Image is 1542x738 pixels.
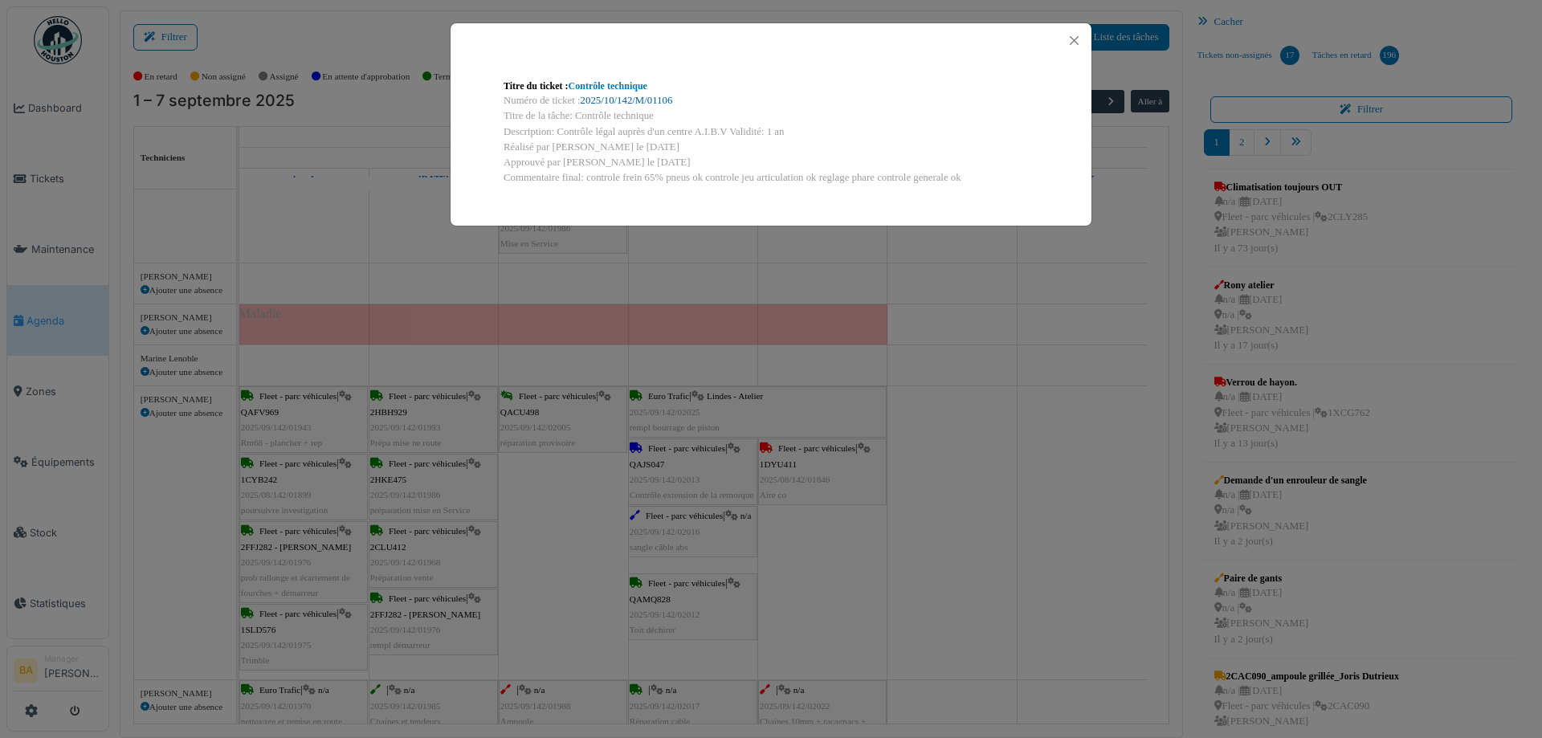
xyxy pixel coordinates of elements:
[504,108,1038,124] div: Titre de la tâche: Contrôle technique
[504,79,1038,93] div: Titre du ticket :
[581,95,673,106] a: 2025/10/142/M/01106
[504,170,1038,186] div: Commentaire final: controle frein 65% pneus ok controle jeu articulation ok reglage phare control...
[504,155,1038,170] div: Approuvé par [PERSON_NAME] le [DATE]
[1063,30,1085,51] button: Close
[504,140,1038,155] div: Réalisé par [PERSON_NAME] le [DATE]
[504,124,1038,140] div: Description: Contrôle légal auprès d'un centre A.I.B.V Validité: 1 an
[569,80,647,92] a: Contrôle technique
[504,93,1038,108] div: Numéro de ticket :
